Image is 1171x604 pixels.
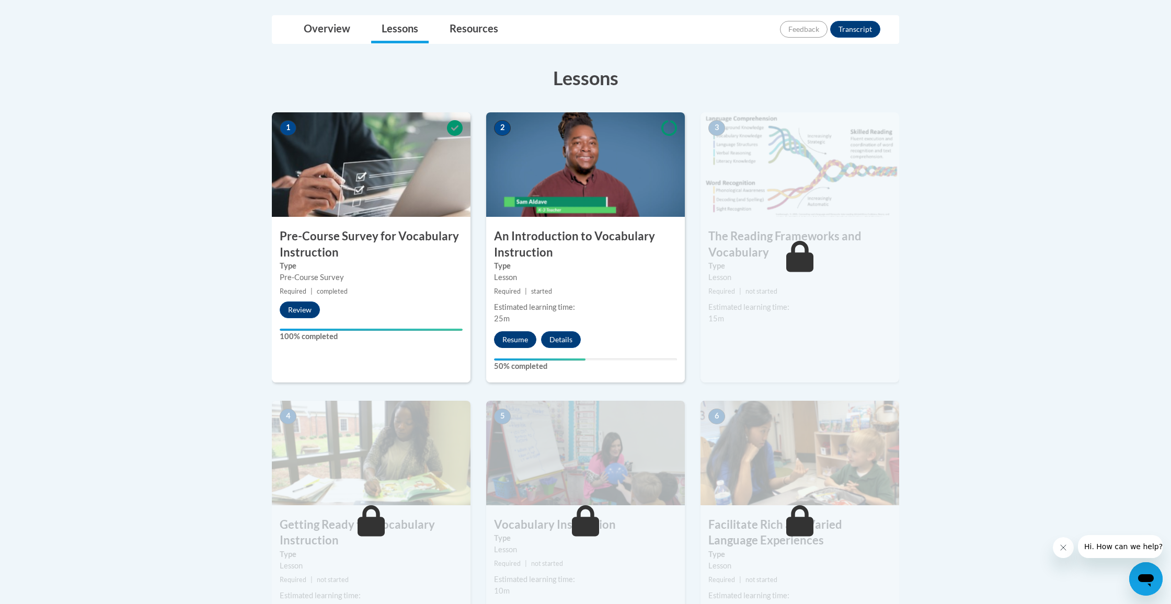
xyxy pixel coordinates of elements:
button: Review [280,301,320,318]
span: started [531,287,552,295]
span: 2 [494,120,511,136]
span: 5 [494,409,511,424]
label: Type [494,532,677,544]
label: 100% completed [280,331,463,342]
span: Required [494,560,521,567]
span: completed [317,287,348,295]
div: Lesson [280,560,463,572]
a: Lessons [371,16,429,43]
span: not started [317,576,349,584]
span: 25m [494,314,510,323]
span: not started [745,576,777,584]
label: 50% completed [494,361,677,372]
span: 6 [708,409,725,424]
label: Type [280,260,463,272]
h3: Getting Ready for Vocabulary Instruction [272,517,470,549]
div: Your progress [280,329,463,331]
span: 1 [280,120,296,136]
span: not started [745,287,777,295]
span: not started [531,560,563,567]
h3: The Reading Frameworks and Vocabulary [701,228,899,261]
h3: Vocabulary Instruction [486,517,685,533]
button: Details [541,331,581,348]
img: Course Image [486,112,685,217]
span: | [311,287,313,295]
h3: Pre-Course Survey for Vocabulary Instruction [272,228,470,261]
button: Feedback [780,21,828,38]
span: 10m [494,586,510,595]
div: Lesson [494,544,677,555]
h3: Facilitate Rich and Varied Language Experiences [701,517,899,549]
label: Type [708,549,891,560]
span: Required [708,287,735,295]
span: | [311,576,313,584]
span: | [739,287,741,295]
span: 3 [708,120,725,136]
h3: Lessons [272,65,899,91]
span: Required [280,576,306,584]
div: Lesson [708,560,891,572]
img: Course Image [272,401,470,505]
span: | [525,560,527,567]
div: Estimated learning time: [708,590,891,601]
button: Resume [494,331,536,348]
div: Pre-Course Survey [280,272,463,283]
label: Type [708,260,891,272]
span: Required [708,576,735,584]
span: Required [280,287,306,295]
span: | [525,287,527,295]
label: Type [280,549,463,560]
div: Estimated learning time: [494,574,677,585]
span: 4 [280,409,296,424]
div: Your progress [494,358,585,361]
img: Course Image [701,401,899,505]
div: Estimated learning time: [708,301,891,313]
iframe: Message from company [1078,535,1163,558]
iframe: Close message [1053,537,1074,558]
iframe: Button to launch messaging window [1129,562,1163,596]
h3: An Introduction to Vocabulary Instruction [486,228,685,261]
span: 15m [708,314,724,323]
img: Course Image [701,112,899,217]
img: Course Image [272,112,470,217]
button: Transcript [830,21,880,38]
a: Overview [293,16,361,43]
span: | [739,576,741,584]
div: Estimated learning time: [280,590,463,601]
span: Required [494,287,521,295]
div: Lesson [494,272,677,283]
div: Estimated learning time: [494,301,677,313]
img: Course Image [486,401,685,505]
a: Resources [439,16,509,43]
div: Lesson [708,272,891,283]
label: Type [494,260,677,272]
